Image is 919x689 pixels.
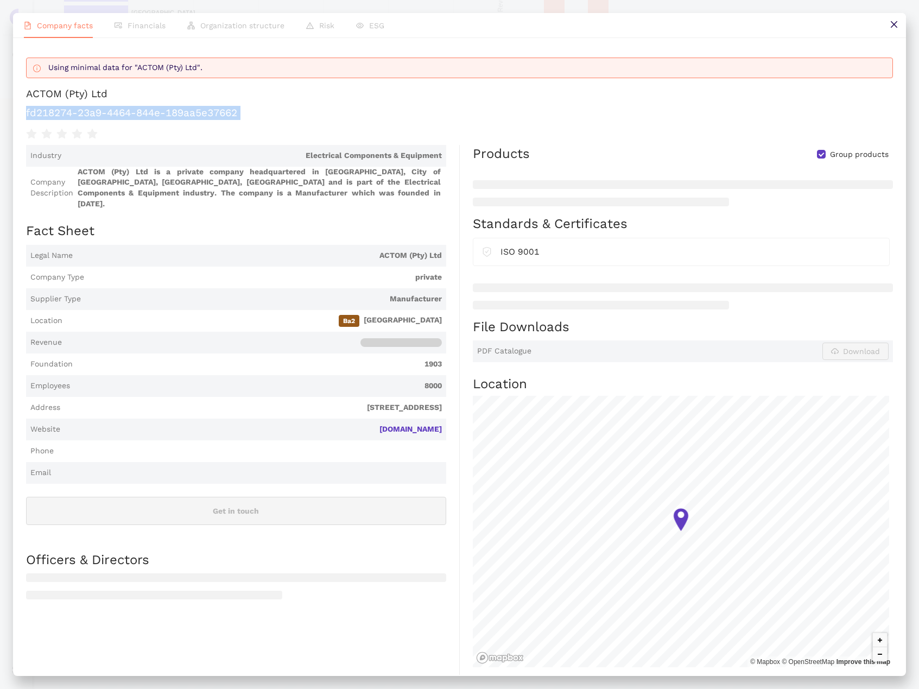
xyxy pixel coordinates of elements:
[500,245,880,258] div: ISO 9001
[873,647,887,661] button: Zoom out
[37,21,93,30] span: Company facts
[41,129,52,140] span: star
[30,446,54,457] span: Phone
[65,402,442,413] span: [STREET_ADDRESS]
[56,129,67,140] span: star
[66,150,442,161] span: Electrical Components & Equipment
[115,22,122,29] span: fund-view
[356,22,364,29] span: eye
[26,551,446,570] h2: Officers & Directors
[26,222,446,241] h2: Fact Sheet
[26,106,893,120] h1: fd218274-23a9-4464-844e-189aa5e37662
[30,150,61,161] span: Industry
[473,318,893,337] h2: File Downloads
[26,87,107,101] div: ACTOM (Pty) Ltd
[873,633,887,647] button: Zoom in
[473,215,893,233] h2: Standards & Certificates
[87,129,98,140] span: star
[48,62,888,73] div: Using minimal data for "ACTOM (Pty) Ltd".
[30,250,73,261] span: Legal Name
[200,21,284,30] span: Organization structure
[128,21,166,30] span: Financials
[30,177,73,198] span: Company Description
[319,21,334,30] span: Risk
[30,315,62,326] span: Location
[85,294,442,305] span: Manufacturer
[477,346,531,357] span: PDF Catalogue
[187,22,195,29] span: apartment
[30,424,60,435] span: Website
[30,337,62,348] span: Revenue
[890,20,898,29] span: close
[77,250,442,261] span: ACTOM (Pty) Ltd
[30,272,84,283] span: Company Type
[30,381,70,391] span: Employees
[30,402,60,413] span: Address
[476,652,524,664] a: Mapbox logo
[30,294,81,305] span: Supplier Type
[88,272,442,283] span: private
[473,396,889,667] canvas: Map
[26,129,37,140] span: star
[77,359,442,370] span: 1903
[369,21,384,30] span: ESG
[473,375,893,394] h2: Location
[482,245,492,257] span: safety-certificate
[72,129,83,140] span: star
[339,315,359,327] span: Ba2
[473,145,530,163] div: Products
[30,359,73,370] span: Foundation
[826,149,893,160] span: Group products
[33,65,41,72] span: info-circle
[306,22,314,29] span: warning
[882,13,906,37] button: close
[74,381,442,391] span: 8000
[78,167,442,209] span: ACTOM (Pty) Ltd is a private company headquartered in [GEOGRAPHIC_DATA], City of [GEOGRAPHIC_DATA...
[67,315,442,327] span: [GEOGRAPHIC_DATA]
[30,467,51,478] span: Email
